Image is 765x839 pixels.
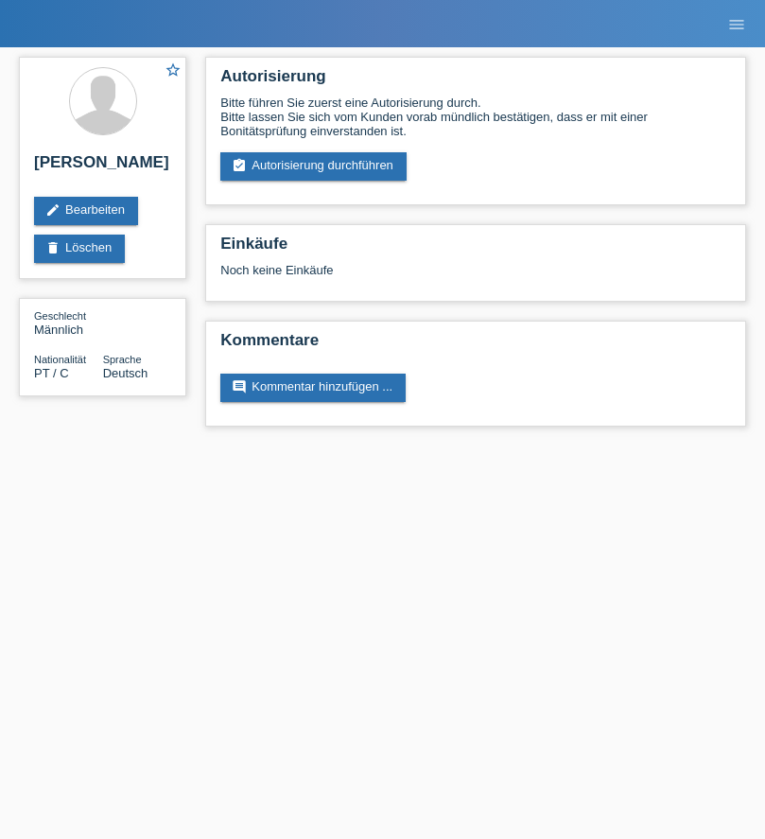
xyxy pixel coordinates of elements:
span: Sprache [103,354,142,365]
a: editBearbeiten [34,197,138,225]
div: Bitte führen Sie zuerst eine Autorisierung durch. Bitte lassen Sie sich vom Kunden vorab mündlich... [220,96,731,138]
i: menu [727,15,746,34]
h2: Autorisierung [220,67,731,96]
a: star_border [165,61,182,81]
span: Geschlecht [34,310,86,322]
i: edit [45,202,61,218]
a: assignment_turned_inAutorisierung durchführen [220,152,407,181]
div: Noch keine Einkäufe [220,263,731,291]
a: commentKommentar hinzufügen ... [220,374,406,402]
a: menu [718,18,756,29]
span: Nationalität [34,354,86,365]
div: Männlich [34,308,103,337]
span: Portugal / C / 10.06.2020 [34,366,69,380]
i: delete [45,240,61,255]
h2: [PERSON_NAME] [34,153,171,182]
h2: Einkäufe [220,235,731,263]
span: Deutsch [103,366,148,380]
i: assignment_turned_in [232,158,247,173]
i: star_border [165,61,182,79]
i: comment [232,379,247,394]
h2: Kommentare [220,331,731,359]
a: deleteLöschen [34,235,125,263]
